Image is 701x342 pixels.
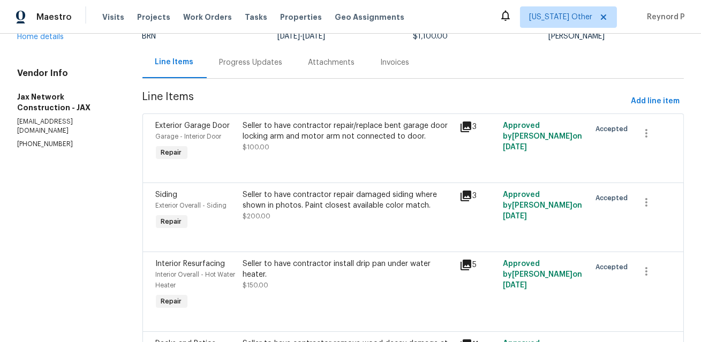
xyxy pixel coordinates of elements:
div: Attachments [308,57,355,68]
span: Exterior Garage Door [156,122,230,130]
div: Seller to have contractor repair damaged siding where shown in photos. Paint closest available co... [243,189,454,211]
span: Geo Assignments [335,12,404,22]
a: Home details [17,33,64,41]
span: Accepted [596,262,632,272]
span: Repair [157,147,186,158]
span: Repair [157,216,186,227]
span: $1,100.00 [413,33,448,40]
div: Seller to have contractor install drip pan under water heater. [243,259,454,280]
span: Interior Overall - Hot Water Heater [156,271,236,288]
span: [DATE] [503,143,527,151]
span: Approved by [PERSON_NAME] on [503,122,582,151]
span: $150.00 [243,282,268,288]
span: Repair [157,296,186,307]
span: Exterior Overall - Siding [156,202,227,209]
span: Reynord P [643,12,685,22]
span: Add line item [631,95,680,108]
p: [PHONE_NUMBER] [17,140,117,149]
div: 3 [459,189,496,202]
span: - [277,33,325,40]
span: Interior Resurfacing [156,260,225,268]
span: Work Orders [183,12,232,22]
div: Invoices [381,57,410,68]
span: Projects [137,12,170,22]
span: [DATE] [503,212,527,220]
span: BRN [142,33,156,40]
span: [DATE] [503,282,527,289]
span: Tasks [245,13,267,21]
span: Line Items [142,92,627,111]
div: Line Items [155,57,194,67]
p: [EMAIL_ADDRESS][DOMAIN_NAME] [17,117,117,135]
span: [US_STATE] Other [529,12,592,22]
span: Approved by [PERSON_NAME] on [503,260,582,289]
span: Garage - Interior Door [156,133,222,140]
span: Approved by [PERSON_NAME] on [503,191,582,220]
div: Progress Updates [220,57,283,68]
div: 3 [459,120,496,133]
span: [DATE] [277,33,300,40]
span: Accepted [596,193,632,203]
div: [PERSON_NAME] [548,33,684,40]
span: Visits [102,12,124,22]
span: $100.00 [243,144,269,150]
span: $200.00 [243,213,270,219]
span: [DATE] [303,33,325,40]
h4: Vendor Info [17,68,117,79]
button: Add line item [627,92,684,111]
div: 5 [459,259,496,271]
h5: Jax Network Construction - JAX [17,92,117,113]
span: Accepted [596,124,632,134]
span: Maestro [36,12,72,22]
span: Properties [280,12,322,22]
div: Seller to have contractor repair/replace bent garage door locking arm and motor arm not connected... [243,120,454,142]
span: Siding [156,191,178,199]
